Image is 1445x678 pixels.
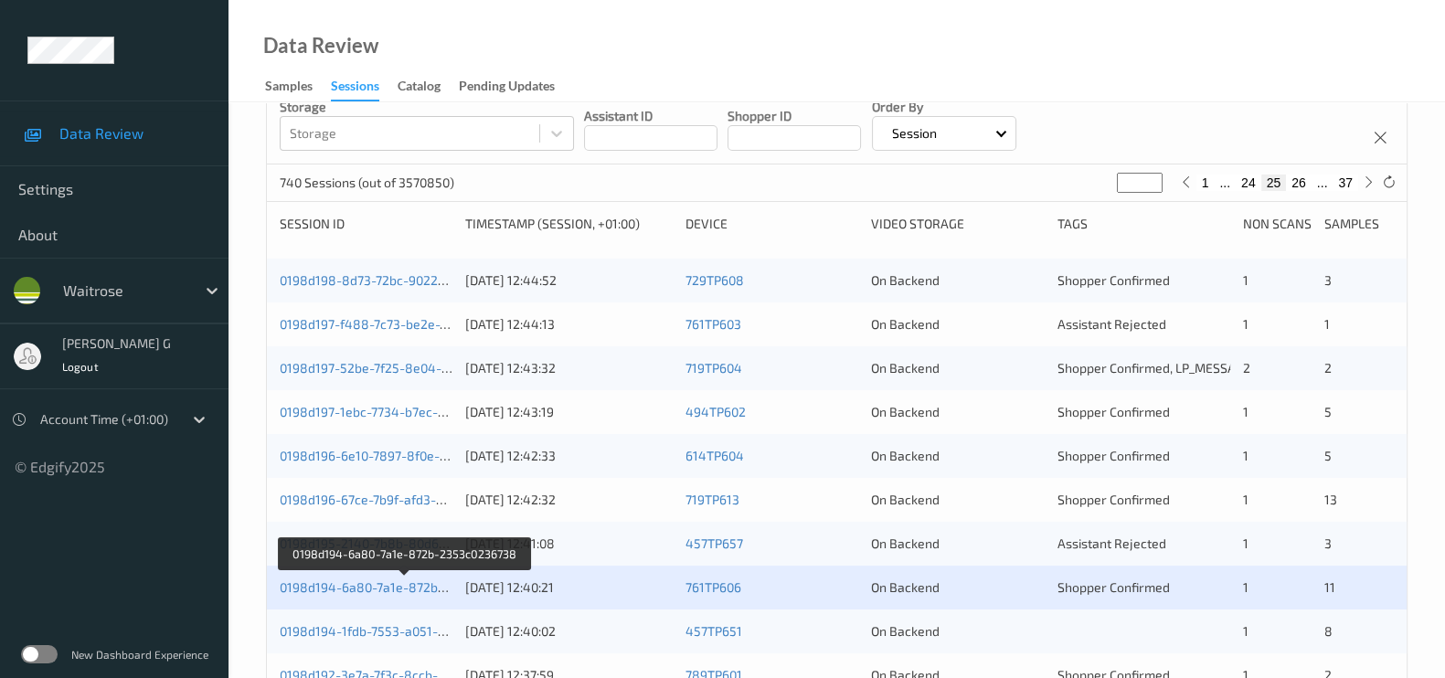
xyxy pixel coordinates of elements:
button: ... [1312,175,1333,191]
span: 1 [1243,579,1248,595]
a: 0198d197-1ebc-7734-b7ec-44fde40821cf [280,404,521,419]
a: 719TP604 [685,360,742,376]
span: 11 [1324,579,1335,595]
div: [DATE] 12:40:02 [465,622,673,641]
p: 740 Sessions (out of 3570850) [280,174,454,192]
a: Pending Updates [459,74,573,100]
span: 1 [1243,272,1248,288]
span: 5 [1324,448,1332,463]
div: Timestamp (Session, +01:00) [465,215,673,233]
div: On Backend [871,447,1044,465]
div: On Backend [871,403,1044,421]
a: 457TP657 [685,535,743,551]
a: 719TP613 [685,492,739,507]
a: 457TP651 [685,623,742,639]
div: [DATE] 12:44:52 [465,271,673,290]
span: 2 [1324,360,1332,376]
p: Session [886,124,943,143]
a: 761TP606 [685,579,741,595]
a: Catalog [398,74,459,100]
span: Shopper Confirmed [1057,404,1170,419]
a: 494TP602 [685,404,746,419]
span: Shopper Confirmed [1057,448,1170,463]
a: 761TP603 [685,316,741,332]
button: 24 [1236,175,1261,191]
span: 8 [1324,623,1333,639]
div: [DATE] 12:43:32 [465,359,673,377]
span: Shopper Confirmed [1057,492,1170,507]
span: 2 [1243,360,1250,376]
div: [DATE] 12:41:08 [465,535,673,553]
button: 25 [1261,175,1287,191]
a: 0198d196-67ce-7b9f-afd3-2175d06882aa [280,492,523,507]
span: Shopper Confirmed, LP_MESSAGE_IGNORED_BUSY [1057,360,1346,376]
div: [DATE] 12:40:21 [465,578,673,597]
p: Shopper ID [728,107,861,125]
div: On Backend [871,578,1044,597]
p: Assistant ID [584,107,717,125]
div: Sessions [331,77,379,101]
div: Catalog [398,77,441,100]
a: Samples [265,74,331,100]
p: Storage [280,98,574,116]
div: Pending Updates [459,77,555,100]
div: [DATE] 12:42:33 [465,447,673,465]
a: 0198d194-1fdb-7553-a051-0bd5b7fcf254 [280,623,519,639]
span: Shopper Confirmed [1057,579,1170,595]
div: On Backend [871,271,1044,290]
div: [DATE] 12:43:19 [465,403,673,421]
span: Assistant Rejected [1057,316,1166,332]
a: 729TP608 [685,272,744,288]
span: Assistant Rejected [1057,535,1166,551]
span: 3 [1324,272,1332,288]
span: 3 [1324,535,1332,551]
button: ... [1214,175,1236,191]
button: 1 [1196,175,1215,191]
a: 0198d194-6a80-7a1e-872b-2353c0236738 [280,579,530,595]
a: 0198d197-f488-7c73-be2e-7649127744df [280,316,523,332]
div: On Backend [871,315,1044,334]
p: Order By [872,98,1016,116]
span: 1 [1243,492,1248,507]
span: 1 [1243,448,1248,463]
span: 13 [1324,492,1337,507]
span: Shopper Confirmed [1057,272,1170,288]
div: Device [685,215,858,233]
span: 1 [1243,623,1248,639]
button: 37 [1333,175,1358,191]
div: On Backend [871,622,1044,641]
div: Samples [1324,215,1394,233]
div: On Backend [871,359,1044,377]
div: Session ID [280,215,452,233]
div: Data Review [263,37,378,55]
a: 0198d196-6e10-7897-8f0e-964c39f0f0d1 [280,448,520,463]
span: 1 [1324,316,1330,332]
div: On Backend [871,535,1044,553]
a: 0198d198-8d73-72bc-9022-5b0eda3fa7a5 [280,272,527,288]
a: 614TP604 [685,448,744,463]
a: Sessions [331,74,398,101]
span: 5 [1324,404,1332,419]
div: [DATE] 12:44:13 [465,315,673,334]
span: 1 [1243,404,1248,419]
div: Tags [1057,215,1230,233]
div: Video Storage [871,215,1044,233]
a: 0198d197-52be-7f25-8e04-d9cbd04c26a5 [280,360,528,376]
button: 26 [1286,175,1312,191]
span: 1 [1243,316,1248,332]
div: On Backend [871,491,1044,509]
a: 0198d195-2140-7b8b-80d6-97a698af2664 [280,535,530,551]
span: 1 [1243,535,1248,551]
div: [DATE] 12:42:32 [465,491,673,509]
div: Samples [265,77,313,100]
div: Non Scans [1243,215,1312,233]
